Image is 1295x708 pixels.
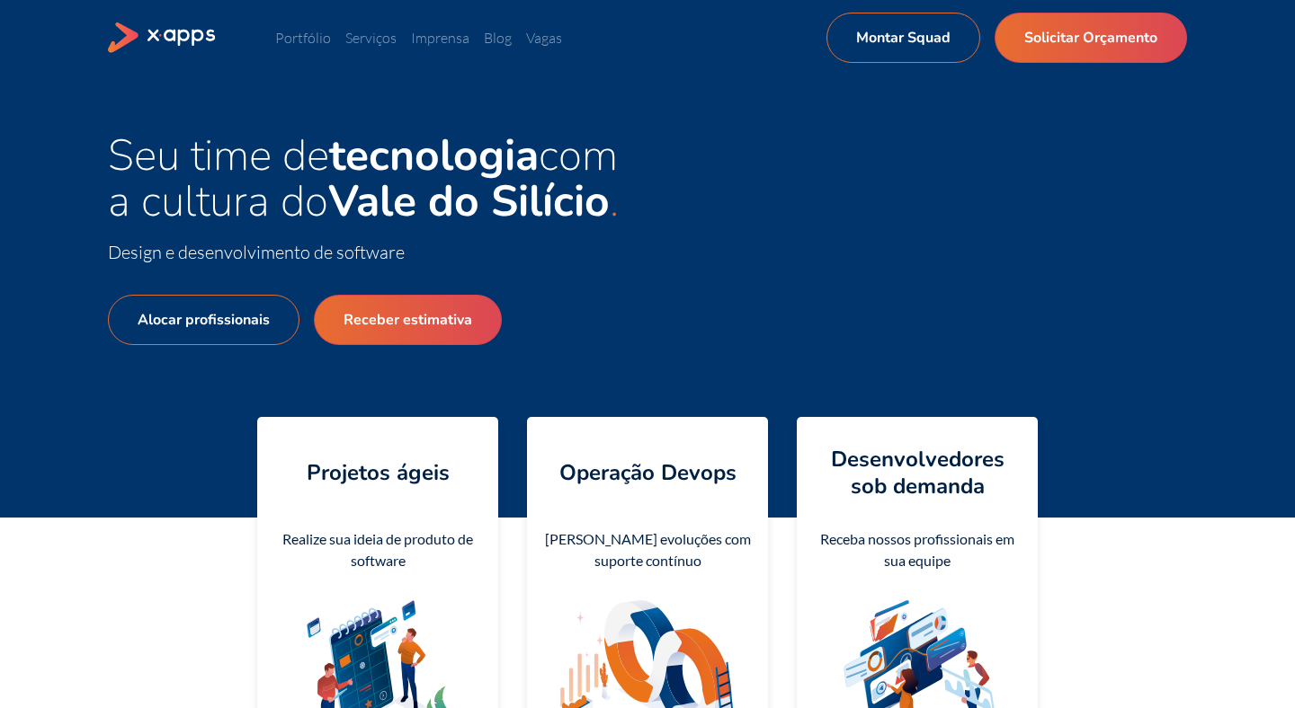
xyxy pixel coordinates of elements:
[108,126,618,231] span: Seu time de com a cultura do
[811,528,1023,571] div: Receba nossos profissionais em sua equipe
[484,29,512,47] a: Blog
[411,29,469,47] a: Imprensa
[108,295,299,345] a: Alocar profissionais
[995,13,1187,63] a: Solicitar Orçamento
[275,29,331,47] a: Portfólio
[108,241,405,263] span: Design e desenvolvimento de software
[314,295,502,345] a: Receber estimativa
[526,29,562,47] a: Vagas
[307,459,450,486] h4: Projetos ágeis
[811,446,1023,500] h4: Desenvolvedores sob demanda
[328,172,610,231] strong: Vale do Silício
[541,528,754,571] div: [PERSON_NAME] evoluções com suporte contínuo
[272,528,484,571] div: Realize sua ideia de produto de software
[345,29,397,47] a: Serviços
[826,13,980,63] a: Montar Squad
[559,459,737,486] h4: Operação Devops
[329,126,539,185] strong: tecnologia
